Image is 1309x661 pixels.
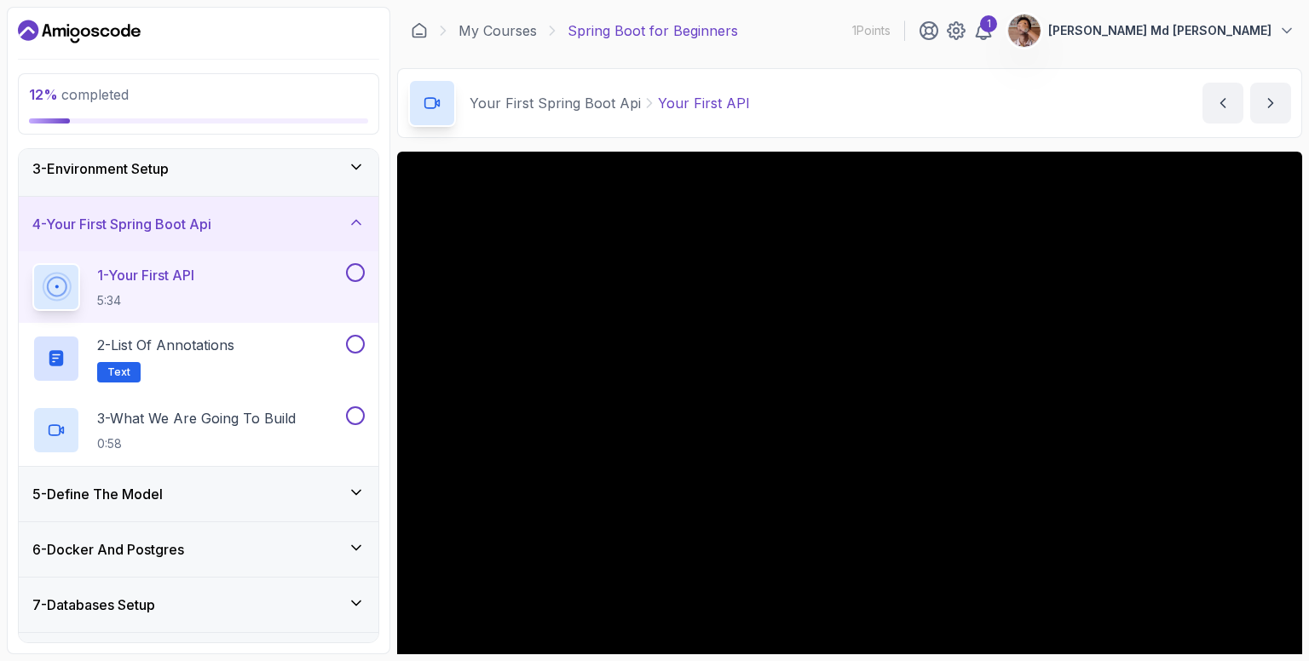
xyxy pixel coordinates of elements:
button: next content [1250,83,1291,124]
p: 1 Points [852,22,891,39]
button: 3-Environment Setup [19,141,378,196]
button: 2-List of AnnotationsText [32,335,365,382]
img: user profile image [1008,14,1041,47]
h3: 4 - Your First Spring Boot Api [32,214,211,234]
button: 1-Your First API5:34 [32,263,365,311]
span: 12 % [29,86,58,103]
p: Your First Spring Boot Api [470,93,641,113]
h3: 7 - Databases Setup [32,595,155,615]
button: 3-What We Are Going To Build0:58 [32,406,365,454]
a: My Courses [458,20,537,41]
a: Dashboard [18,18,141,45]
h3: 5 - Define The Model [32,484,163,504]
p: [PERSON_NAME] Md [PERSON_NAME] [1048,22,1272,39]
h3: 6 - Docker And Postgres [32,539,184,560]
button: 5-Define The Model [19,467,378,521]
h3: 3 - Environment Setup [32,158,169,179]
p: 3 - What We Are Going To Build [97,408,296,428]
p: Your First API [658,93,750,113]
p: 1 - Your First API [97,265,194,285]
button: 4-Your First Spring Boot Api [19,197,378,251]
a: Dashboard [411,22,428,39]
div: 1 [980,15,997,32]
a: 1 [973,20,994,41]
span: completed [29,86,129,103]
button: 7-Databases Setup [19,578,378,632]
p: 5:34 [97,292,194,309]
iframe: 1 - Your First API [397,152,1302,660]
button: user profile image[PERSON_NAME] Md [PERSON_NAME] [1007,14,1295,48]
button: previous content [1202,83,1243,124]
p: 2 - List of Annotations [97,335,234,355]
button: 6-Docker And Postgres [19,522,378,577]
span: Text [107,365,130,379]
p: Spring Boot for Beginners [568,20,738,41]
p: 0:58 [97,435,296,452]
